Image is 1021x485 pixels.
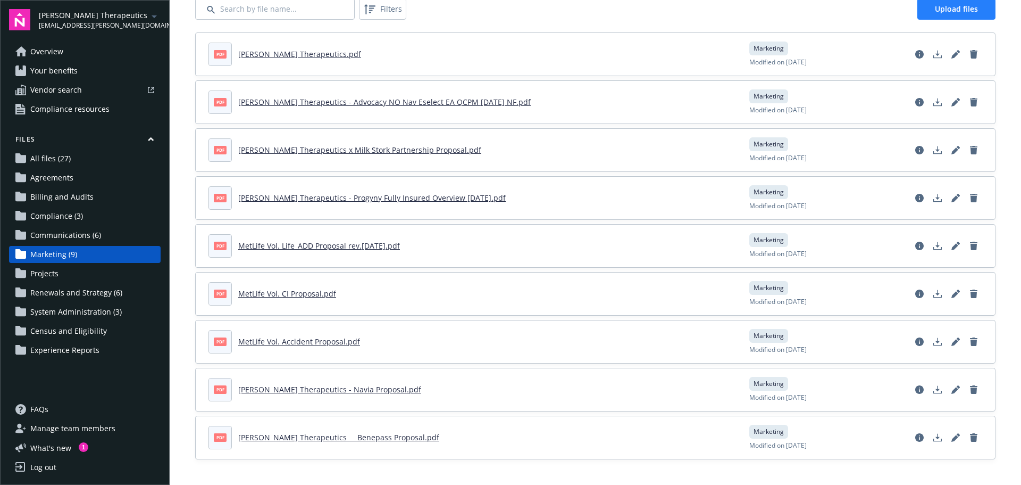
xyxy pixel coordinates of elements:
button: [PERSON_NAME] Therapeutics[EMAIL_ADDRESS][PERSON_NAME][DOMAIN_NAME]arrowDropDown [39,9,161,30]
a: [PERSON_NAME] Therapeutics - Navia Proposal.pdf [238,384,421,394]
a: View file details [911,429,928,446]
a: Download document [929,333,946,350]
span: Compliance resources [30,101,110,118]
a: Marketing (9) [9,246,161,263]
span: [EMAIL_ADDRESS][PERSON_NAME][DOMAIN_NAME] [39,21,148,30]
a: Download document [929,46,946,63]
a: Download document [929,94,946,111]
a: Edit document [947,285,964,302]
a: Communications (6) [9,227,161,244]
span: Upload files [935,4,978,14]
a: Overview [9,43,161,60]
span: Marketing [754,331,784,341]
span: pdf [214,433,227,441]
span: Overview [30,43,63,60]
span: Modified on [DATE] [749,441,807,450]
a: Compliance (3) [9,208,161,225]
a: Delete document [965,333,982,350]
span: Marketing [754,92,784,101]
span: Census and Eligibility [30,323,107,340]
a: Renewals and Strategy (6) [9,284,161,301]
a: View file details [911,94,928,111]
a: Delete document [965,381,982,398]
span: pdf [214,338,227,346]
span: pdf [214,98,227,106]
a: Census and Eligibility [9,323,161,340]
span: Modified on [DATE] [749,345,807,355]
span: What ' s new [30,442,71,454]
a: Download document [929,142,946,159]
a: Delete document [965,237,982,254]
span: Modified on [DATE] [749,153,807,163]
a: View file details [911,46,928,63]
span: [PERSON_NAME] Therapeutics [39,10,148,21]
span: Agreements [30,169,73,186]
span: Projects [30,265,58,282]
span: pdf [214,194,227,202]
a: Experience Reports [9,342,161,359]
span: Modified on [DATE] [749,249,807,259]
a: Edit document [947,190,964,207]
span: Marketing [754,187,784,197]
a: Download document [929,285,946,302]
a: Download document [929,429,946,446]
a: FAQs [9,401,161,418]
a: Download document [929,381,946,398]
span: pdf [214,50,227,58]
a: Billing and Audits [9,188,161,205]
a: [PERSON_NAME] Therapeutics __ Benepass Proposal.pdf [238,432,439,442]
a: Download document [929,237,946,254]
a: Edit document [947,94,964,111]
a: Manage team members [9,420,161,437]
a: Edit document [947,429,964,446]
a: Delete document [965,285,982,302]
a: Your benefits [9,62,161,79]
span: Modified on [DATE] [749,393,807,402]
span: Compliance (3) [30,208,83,225]
span: Experience Reports [30,342,99,359]
span: System Administration (3) [30,303,122,320]
a: Download document [929,190,946,207]
span: pdf [214,385,227,393]
div: Log out [30,459,56,476]
span: Filters [380,3,402,14]
span: All files (27) [30,150,71,167]
a: View file details [911,190,928,207]
a: MetLife Vol. Accident Proposal.pdf [238,336,360,347]
span: pdf [214,146,227,154]
span: Marketing [754,379,784,389]
a: arrowDropDown [148,10,161,22]
span: FAQs [30,401,48,418]
span: Filters [361,1,404,18]
span: Vendor search [30,81,82,98]
a: View file details [911,381,928,398]
div: 1 [79,442,88,452]
a: View file details [911,333,928,350]
a: Delete document [965,429,982,446]
a: Edit document [947,381,964,398]
a: [PERSON_NAME] Therapeutics - Progyny Fully Insured Overview [DATE].pdf [238,193,506,203]
a: Edit document [947,46,964,63]
a: View file details [911,142,928,159]
a: [PERSON_NAME] Therapeutics - Advocacy NO Nav Eselect EA QCPM [DATE] NF.pdf [238,97,531,107]
a: Edit document [947,333,964,350]
a: Delete document [965,46,982,63]
a: System Administration (3) [9,303,161,320]
a: Agreements [9,169,161,186]
a: View file details [911,285,928,302]
span: Modified on [DATE] [749,297,807,307]
span: Your benefits [30,62,78,79]
span: Communications (6) [30,227,101,244]
span: Manage team members [30,420,115,437]
a: [PERSON_NAME] Therapeutics.pdf [238,49,361,59]
span: Renewals and Strategy (6) [30,284,122,301]
a: MetLife Vol. CI Proposal.pdf [238,289,336,299]
span: Marketing [754,139,784,149]
button: What's new1 [9,442,88,454]
a: View file details [911,237,928,254]
img: navigator-logo.svg [9,9,30,30]
span: Marketing [754,283,784,293]
a: Delete document [965,142,982,159]
a: Delete document [965,94,982,111]
span: Marketing [754,235,784,245]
